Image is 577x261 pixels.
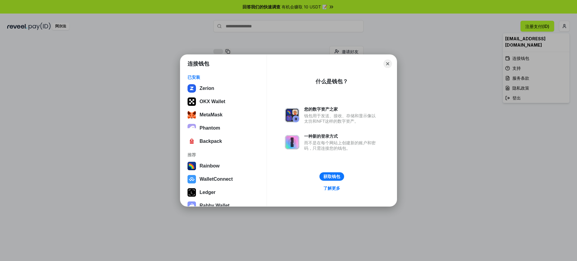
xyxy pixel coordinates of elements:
div: OKX Wallet [200,99,225,104]
img: 4BxBxKvl5W07cAAAAASUVORK5CYII= [188,137,196,146]
img: svg+xml,%3Csvg%20width%3D%22120%22%20height%3D%22120%22%20viewBox%3D%220%200%20120%20120%22%20fil... [188,162,196,170]
img: svg+xml,%3Csvg%20width%3D%2228%22%20height%3D%2228%22%20viewBox%3D%220%200%2028%2028%22%20fill%3D... [188,175,196,183]
div: 了解更多 [323,186,340,191]
button: MetaMask [186,109,261,121]
img: epq2vO3P5aLWl15yRS7Q49p1fHTx2Sgh99jU3kfXv7cnPATIVQHAx5oQs66JWv3SWEjHOsb3kKgmE5WNBxBId7C8gm8wEgOvz... [188,124,196,132]
div: 获取钱包 [323,174,340,179]
div: Rabby Wallet [200,203,230,208]
button: Backpack [186,135,261,147]
img: svg+xml,%3Csvg%20xmlns%3D%22http%3A%2F%2Fwww.w3.org%2F2000%2Fsvg%22%20width%3D%22512%22%20height%... [188,84,196,93]
img: svg+xml,%3Csvg%20xmlns%3D%22http%3A%2F%2Fwww.w3.org%2F2000%2Fsvg%22%20fill%3D%22none%22%20viewBox... [188,201,196,210]
div: Ledger [200,190,215,195]
button: 获取钱包 [319,172,344,181]
div: 已安装 [188,75,259,80]
div: WalletConnect [200,177,233,182]
img: svg+xml;base64,PHN2ZyB3aWR0aD0iMzUiIGhlaWdodD0iMzQiIHZpZXdCb3g9IjAgMCAzNSAzNCIgZmlsbD0ibm9uZSIgeG... [188,111,196,119]
button: Close [383,60,392,68]
button: WalletConnect [186,173,261,185]
div: Zerion [200,86,214,91]
div: Rainbow [200,163,220,169]
button: Rainbow [186,160,261,172]
div: 您的数字资产之家 [304,106,379,112]
div: 推荐 [188,152,259,158]
div: 什么是钱包？ [316,78,348,85]
a: 了解更多 [320,184,344,192]
img: svg+xml,%3Csvg%20xmlns%3D%22http%3A%2F%2Fwww.w3.org%2F2000%2Fsvg%22%20fill%3D%22none%22%20viewBox... [285,108,299,122]
div: Backpack [200,139,222,144]
img: 5VZ71FV6L7PA3gg3tXrdQ+DgLhC+75Wq3no69P3MC0NFQpx2lL04Ql9gHK1bRDjsSBIvScBnDTk1WrlGIZBorIDEYJj+rhdgn... [188,97,196,106]
button: OKX Wallet [186,96,261,108]
button: Phantom [186,122,261,134]
div: Phantom [200,125,220,131]
h1: 连接钱包 [188,60,209,67]
button: Rabby Wallet [186,200,261,212]
div: 钱包用于发送、接收、存储和显示像以太坊和NFT这样的数字资产。 [304,113,379,124]
img: svg+xml,%3Csvg%20xmlns%3D%22http%3A%2F%2Fwww.w3.org%2F2000%2Fsvg%22%20fill%3D%22none%22%20viewBox... [285,135,299,149]
button: Ledger [186,186,261,198]
div: 而不是在每个网站上创建新的账户和密码，只需连接您的钱包。 [304,140,379,151]
div: 一种新的登录方式 [304,134,379,139]
button: Zerion [186,82,261,94]
div: MetaMask [200,112,222,118]
img: svg+xml,%3Csvg%20xmlns%3D%22http%3A%2F%2Fwww.w3.org%2F2000%2Fsvg%22%20width%3D%2228%22%20height%3... [188,188,196,197]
